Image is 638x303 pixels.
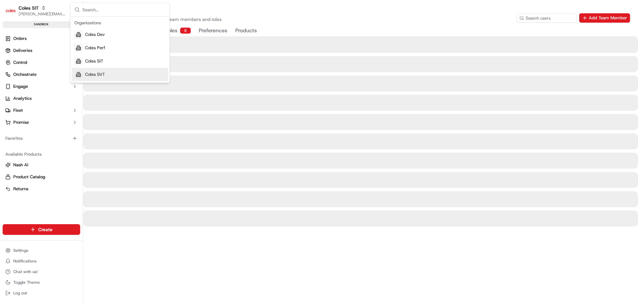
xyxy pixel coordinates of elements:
[23,70,84,76] div: We're available if you need us!
[13,119,29,125] span: Promise
[164,25,191,37] button: Roles
[53,94,109,106] a: 💻API Documentation
[7,7,20,20] img: Nash
[180,28,191,34] div: 8
[3,69,80,80] button: Orchestrate
[72,18,168,28] div: Organizations
[3,57,80,68] button: Control
[3,3,69,19] button: Coles SITColes SIT[PERSON_NAME][EMAIL_ADDRESS][DOMAIN_NAME]
[5,5,16,16] img: Coles SIT
[3,93,80,104] a: Analytics
[235,25,257,37] button: Products
[113,66,121,74] button: Start new chat
[13,290,27,296] span: Log out
[4,94,53,106] a: 📗Knowledge Base
[85,32,105,38] span: Coles Dev
[13,248,28,253] span: Settings
[3,184,80,194] button: Returns
[3,133,80,144] div: Favorites
[23,64,109,70] div: Start new chat
[13,36,27,42] span: Orders
[13,72,37,77] span: Orchestrate
[85,45,105,51] span: Coles Perf
[5,162,77,168] a: Nash AI
[3,246,80,255] button: Settings
[3,81,80,92] button: Engage
[13,258,37,264] span: Notifications
[13,280,40,285] span: Toggle Theme
[7,64,19,76] img: 1736555255976-a54dd68f-1ca7-489b-9aae-adbdc363a1c4
[13,186,28,192] span: Returns
[3,288,80,298] button: Log out
[19,5,39,11] button: Coles SIT
[13,83,28,89] span: Engage
[3,278,80,287] button: Toggle Theme
[7,97,12,102] div: 📗
[66,113,80,118] span: Pylon
[85,72,105,77] span: Coles SVT
[82,3,165,16] input: Search...
[3,224,80,235] button: Create
[19,11,66,17] button: [PERSON_NAME][EMAIL_ADDRESS][DOMAIN_NAME]
[17,43,120,50] input: Got a question? Start typing here...
[3,267,80,276] button: Chat with us!
[5,186,77,192] a: Returns
[3,149,80,160] div: Available Products
[3,21,80,28] div: sandbox
[5,174,77,180] a: Product Catalog
[85,58,103,64] span: Coles SIT
[56,97,61,102] div: 💻
[7,27,121,37] p: Welcome 👋
[579,13,630,23] button: Add Team Member
[3,160,80,170] button: Nash AI
[3,117,80,128] button: Promise
[13,48,32,54] span: Deliveries
[199,25,227,37] button: Preferences
[517,13,577,23] input: Search users
[3,33,80,44] a: Orders
[70,17,169,83] div: Suggestions
[38,226,53,233] span: Create
[13,96,51,103] span: Knowledge Base
[13,174,45,180] span: Product Catalog
[3,105,80,116] button: Fleet
[47,112,80,118] a: Powered byPylon
[13,162,28,168] span: Nash AI
[3,45,80,56] a: Deliveries
[13,95,32,101] span: Analytics
[13,60,27,66] span: Control
[13,107,23,113] span: Fleet
[3,256,80,266] button: Notifications
[3,172,80,182] button: Product Catalog
[63,96,107,103] span: API Documentation
[13,269,38,274] span: Chat with us!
